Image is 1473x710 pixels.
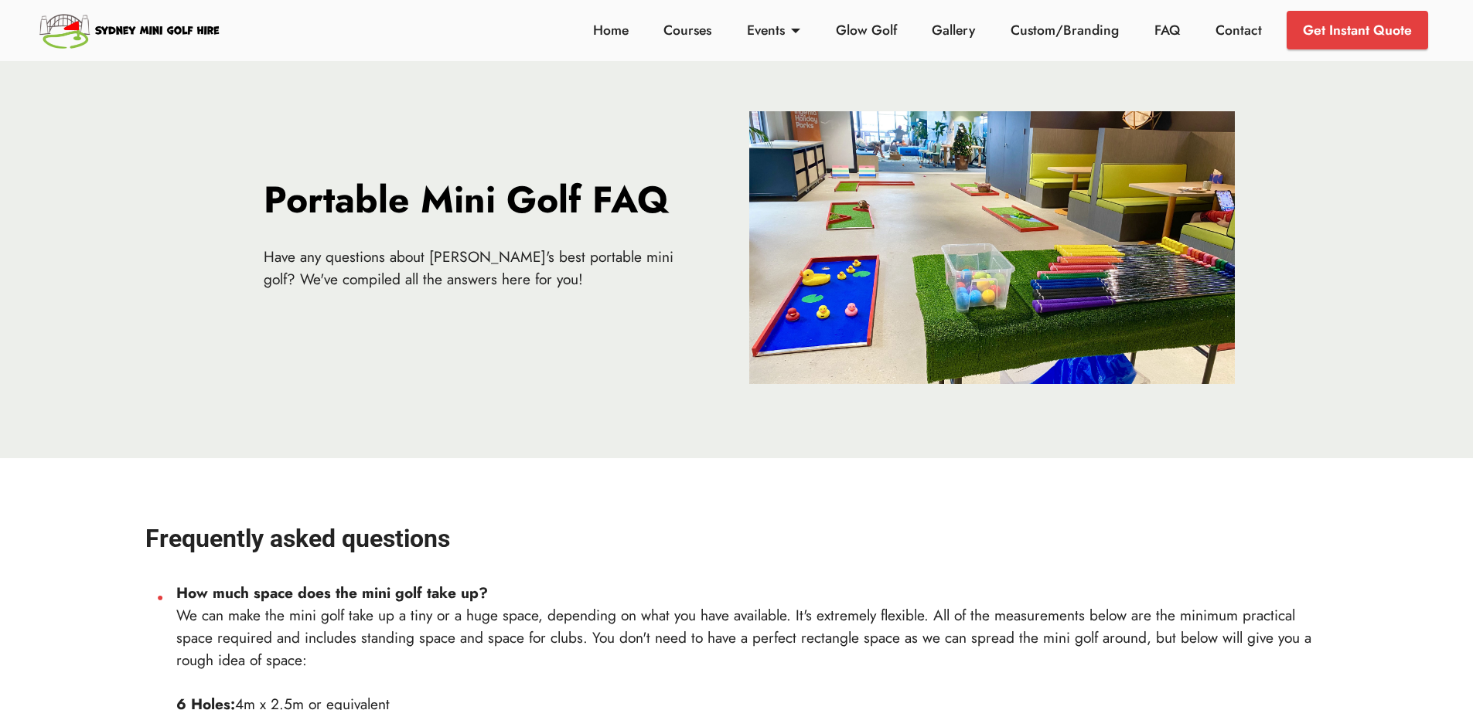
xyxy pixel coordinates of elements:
[831,20,901,40] a: Glow Golf
[176,582,488,603] strong: How much space does the mini golf take up?
[743,20,805,40] a: Events
[1211,20,1266,40] a: Contact
[928,20,980,40] a: Gallery
[176,604,1311,671] span: We can make the mini golf take up a tiny or a huge space, depending on what you have available. I...
[264,173,669,226] strong: Portable Mini Golf FAQ
[1007,20,1124,40] a: Custom/Branding
[660,20,716,40] a: Courses
[1287,11,1428,49] a: Get Instant Quote
[749,111,1235,384] img: Mini Golf Hire Sydney
[37,8,223,53] img: Sydney Mini Golf Hire
[588,20,633,40] a: Home
[145,524,450,553] strong: Frequently asked questions
[1151,20,1185,40] a: FAQ
[264,246,700,290] p: Have any questions about [PERSON_NAME]'s best portable mini golf? We've compiled all the answers ...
